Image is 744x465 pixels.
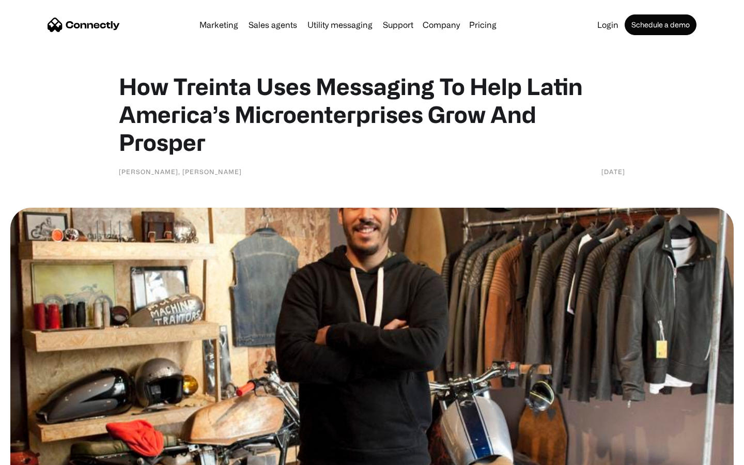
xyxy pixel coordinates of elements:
div: [DATE] [601,166,625,177]
a: Pricing [465,21,501,29]
a: Sales agents [244,21,301,29]
a: Login [593,21,623,29]
aside: Language selected: English [10,447,62,461]
a: Utility messaging [303,21,377,29]
a: Marketing [195,21,242,29]
a: Support [379,21,417,29]
a: Schedule a demo [625,14,696,35]
h1: How Treinta Uses Messaging To Help Latin America’s Microenterprises Grow And Prosper [119,72,625,156]
ul: Language list [21,447,62,461]
div: [PERSON_NAME], [PERSON_NAME] [119,166,242,177]
div: Company [423,18,460,32]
